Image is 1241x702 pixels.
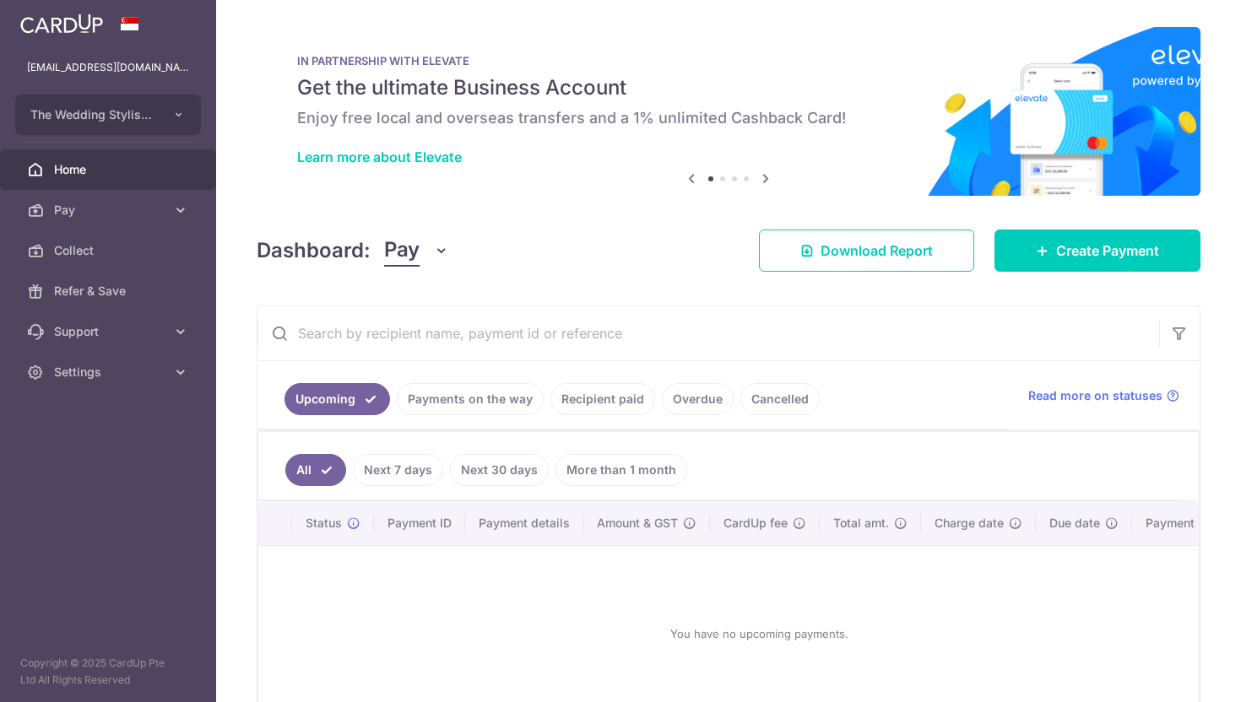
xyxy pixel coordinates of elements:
span: Read more on statuses [1028,387,1162,404]
a: Cancelled [740,383,820,415]
span: Pay [54,202,165,219]
input: Search by recipient name, payment id or reference [257,306,1159,360]
span: Support [54,323,165,340]
a: Read more on statuses [1028,387,1179,404]
a: Recipient paid [550,383,655,415]
a: Create Payment [994,229,1200,272]
h4: Dashboard: [257,235,371,266]
button: The Wedding Stylist Pte Ltd [15,94,201,135]
p: IN PARTNERSHIP WITH ELEVATE [297,54,1160,67]
a: Next 30 days [450,454,549,486]
span: Download Report [821,240,933,261]
th: Payment ID [374,501,465,545]
span: Due date [1049,515,1100,532]
span: Home [54,161,165,178]
span: The Wedding Stylist Pte Ltd [30,106,155,123]
span: Refer & Save [54,283,165,300]
span: Create Payment [1056,240,1159,261]
th: Payment details [465,501,583,545]
a: Overdue [662,383,734,415]
a: All [285,454,346,486]
span: Charge date [935,515,1004,532]
span: CardUp fee [723,515,788,532]
span: Settings [54,364,165,381]
img: CardUp [20,13,103,34]
span: Amount & GST [597,515,678,532]
a: Next 7 days [353,454,443,486]
img: Renovation banner [257,27,1200,196]
span: Collect [54,242,165,259]
h5: Get the ultimate Business Account [297,74,1160,101]
button: Pay [384,235,449,267]
a: Upcoming [285,383,390,415]
span: Total amt. [833,515,889,532]
p: [EMAIL_ADDRESS][DOMAIN_NAME] [27,59,189,76]
h6: Enjoy free local and overseas transfers and a 1% unlimited Cashback Card! [297,108,1160,128]
span: Status [306,515,342,532]
a: Download Report [759,229,974,272]
a: Learn more about Elevate [297,148,462,165]
span: Pay [384,235,420,267]
a: Payments on the way [397,383,544,415]
a: More than 1 month [555,454,687,486]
